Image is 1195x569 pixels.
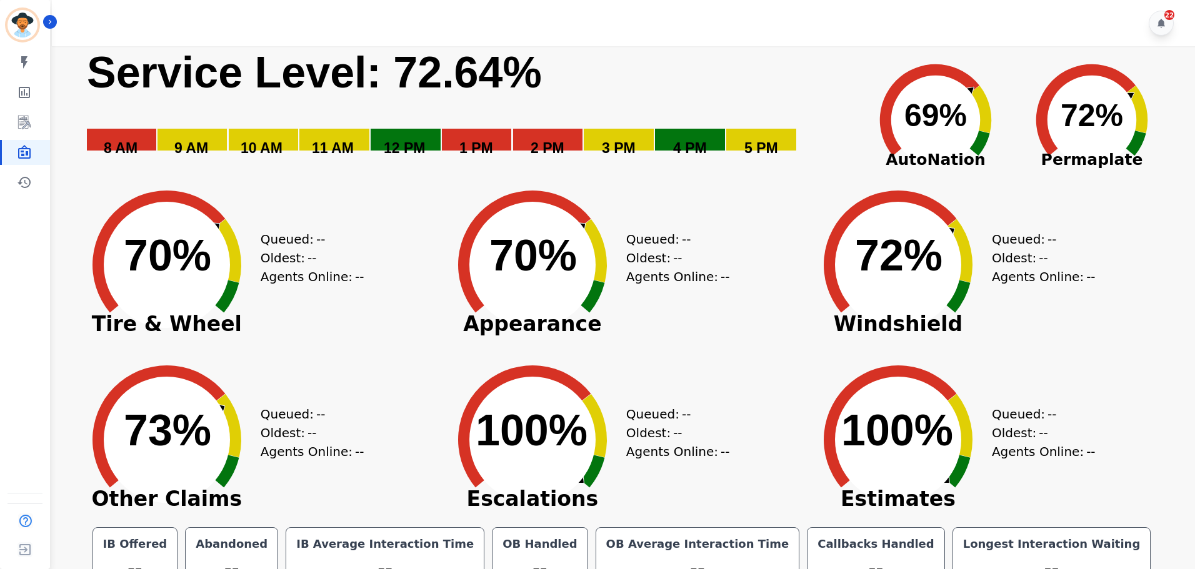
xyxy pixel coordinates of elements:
div: Oldest: [992,249,1086,267]
div: Agents Online: [261,442,367,461]
div: IB Average Interaction Time [294,535,476,553]
text: 100% [476,406,587,455]
text: 10 AM [241,140,282,156]
text: 70% [489,231,577,280]
div: Queued: [261,405,354,423]
text: 11 AM [312,140,354,156]
text: 72% [855,231,942,280]
div: Oldest: [261,249,354,267]
div: OB Average Interaction Time [604,535,792,553]
span: -- [673,249,682,267]
span: -- [1047,405,1056,423]
span: -- [355,267,364,286]
div: OB Handled [500,535,579,553]
span: Estimates [804,493,992,505]
div: Callbacks Handled [815,535,937,553]
div: Abandoned [193,535,270,553]
span: Permaplate [1014,148,1170,172]
div: 22 [1164,10,1174,20]
span: Windshield [804,318,992,330]
span: -- [316,230,325,249]
span: -- [355,442,364,461]
div: Agents Online: [626,442,732,461]
div: Oldest: [626,249,720,267]
div: Oldest: [992,423,1086,442]
span: Tire & Wheel [73,318,261,330]
span: -- [682,230,691,249]
span: Appearance [439,318,626,330]
span: AutoNation [857,148,1014,172]
span: -- [1039,249,1047,267]
span: -- [721,267,729,286]
span: -- [673,423,682,442]
div: Queued: [992,405,1086,423]
div: Queued: [992,230,1086,249]
text: 9 AM [174,140,208,156]
div: Queued: [626,405,720,423]
div: Oldest: [261,423,354,442]
div: Queued: [261,230,354,249]
text: 100% [841,406,953,455]
span: -- [307,249,316,267]
div: IB Offered [101,535,170,553]
img: Bordered avatar [7,10,37,40]
div: Oldest: [626,423,720,442]
text: 4 PM [673,140,707,156]
text: 2 PM [531,140,564,156]
div: Agents Online: [261,267,367,286]
div: Longest Interaction Waiting [961,535,1143,553]
div: Agents Online: [626,267,732,286]
span: Escalations [439,493,626,505]
span: -- [1086,442,1095,461]
text: 5 PM [744,140,778,156]
span: -- [307,423,316,442]
text: 69% [904,98,967,133]
span: -- [682,405,691,423]
span: Other Claims [73,493,261,505]
span: -- [316,405,325,423]
text: 70% [124,231,211,280]
text: 1 PM [459,140,493,156]
text: 8 AM [104,140,137,156]
span: -- [1039,423,1047,442]
text: 12 PM [384,140,425,156]
div: Queued: [626,230,720,249]
span: -- [1047,230,1056,249]
span: -- [1086,267,1095,286]
text: 3 PM [602,140,636,156]
svg: Service Level: 0% [86,46,855,174]
text: 72% [1061,98,1123,133]
div: Agents Online: [992,267,1098,286]
span: -- [721,442,729,461]
text: Service Level: 72.64% [87,48,542,97]
div: Agents Online: [992,442,1098,461]
text: 73% [124,406,211,455]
